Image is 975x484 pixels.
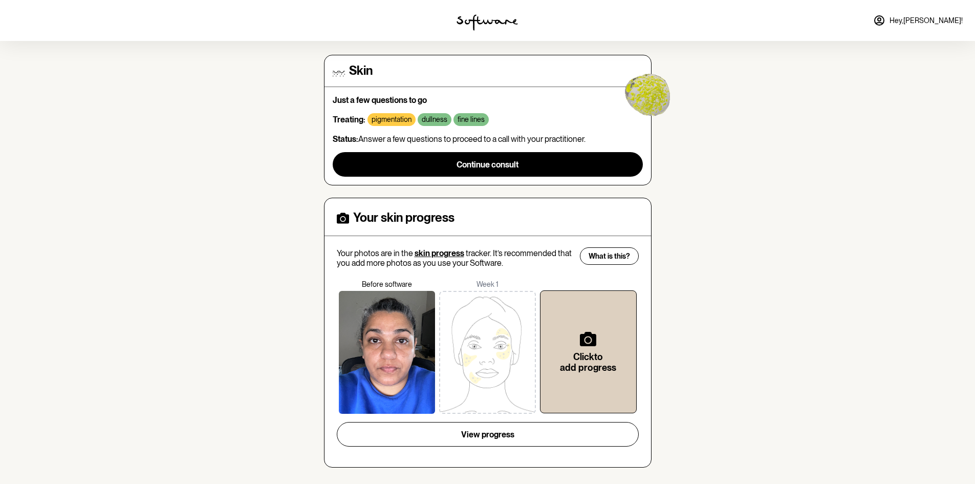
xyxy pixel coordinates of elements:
[349,64,373,78] h4: Skin
[458,115,485,124] p: fine lines
[580,247,639,265] button: What is this?
[867,8,969,33] a: Hey,[PERSON_NAME]!
[461,430,514,439] span: View progress
[333,134,358,144] strong: Status:
[333,134,643,144] p: Answer a few questions to proceed to a call with your practitioner.
[333,95,643,105] p: Just a few questions to go
[439,291,536,414] img: 9sTVZcrP3IAAAAAASUVORK5CYII=
[437,280,538,289] p: Week 1
[415,248,464,258] span: skin progress
[333,115,365,124] strong: Treating:
[557,351,620,373] h6: Click to add progress
[372,115,411,124] p: pigmentation
[457,14,518,31] img: software logo
[589,252,630,261] span: What is this?
[337,280,438,289] p: Before software
[337,248,573,268] p: Your photos are in the tracker. It’s recommended that you add more photos as you use your Software.
[337,422,639,447] button: View progress
[422,115,447,124] p: dullness
[457,160,518,170] span: Continue consult
[333,152,643,177] button: Continue consult
[615,63,680,129] img: yellow-blob.9da643008c2f38f7bdc4.gif
[890,16,963,25] span: Hey, [PERSON_NAME] !
[353,211,454,225] h4: Your skin progress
